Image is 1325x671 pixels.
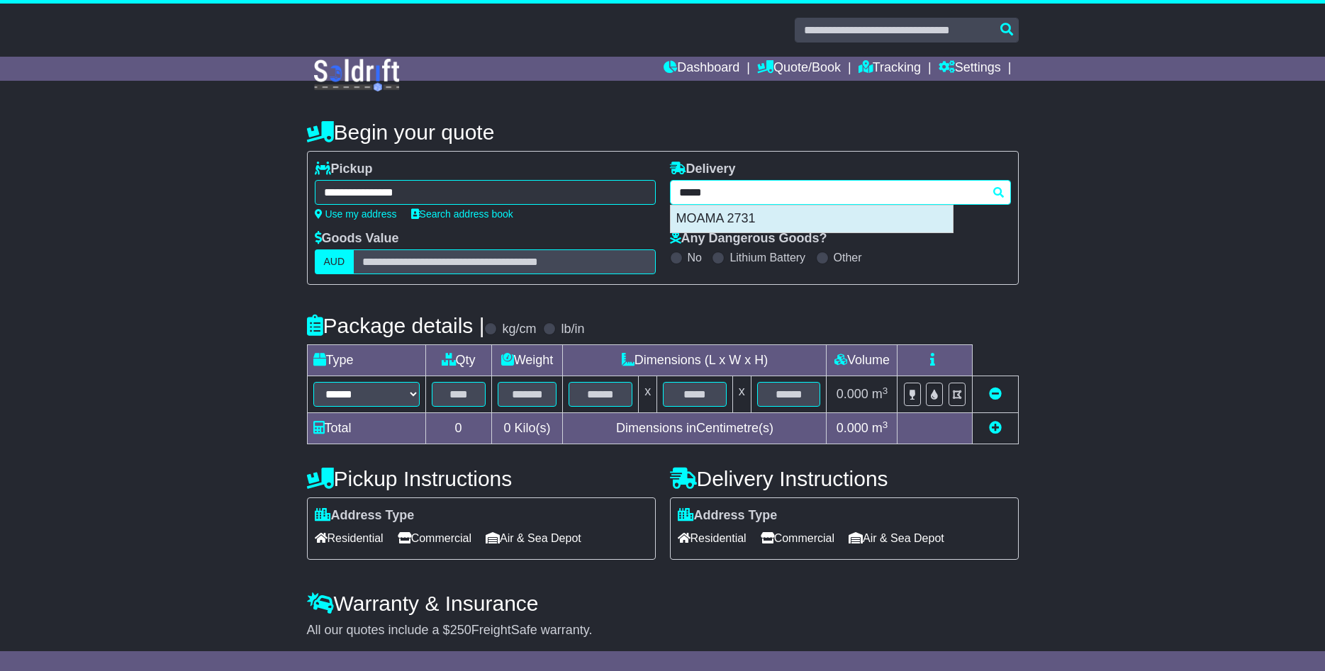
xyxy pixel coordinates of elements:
[563,413,827,444] td: Dimensions in Centimetre(s)
[664,57,739,81] a: Dashboard
[989,387,1002,401] a: Remove this item
[307,314,485,337] h4: Package details |
[849,527,944,549] span: Air & Sea Depot
[827,345,898,376] td: Volume
[757,57,841,81] a: Quote/Book
[307,623,1019,638] div: All our quotes include a $ FreightSafe warranty.
[732,376,751,413] td: x
[450,623,471,637] span: 250
[688,251,702,264] label: No
[315,208,397,220] a: Use my address
[315,249,354,274] label: AUD
[398,527,471,549] span: Commercial
[678,527,747,549] span: Residential
[315,162,373,177] label: Pickup
[307,345,425,376] td: Type
[307,592,1019,615] h4: Warranty & Insurance
[411,208,513,220] a: Search address book
[491,413,563,444] td: Kilo(s)
[761,527,834,549] span: Commercial
[491,345,563,376] td: Weight
[307,467,656,490] h4: Pickup Instructions
[670,180,1011,205] typeahead: Please provide city
[315,231,399,247] label: Goods Value
[486,527,581,549] span: Air & Sea Depot
[563,345,827,376] td: Dimensions (L x W x H)
[315,508,415,524] label: Address Type
[872,421,888,435] span: m
[307,120,1019,144] h4: Begin your quote
[837,387,868,401] span: 0.000
[502,322,536,337] label: kg/cm
[639,376,657,413] td: x
[670,467,1019,490] h4: Delivery Instructions
[425,345,491,376] td: Qty
[834,251,862,264] label: Other
[837,421,868,435] span: 0.000
[883,385,888,396] sup: 3
[670,162,736,177] label: Delivery
[678,508,778,524] label: Address Type
[859,57,921,81] a: Tracking
[503,421,510,435] span: 0
[989,421,1002,435] a: Add new item
[671,205,953,232] div: MOAMA 2731
[872,387,888,401] span: m
[307,413,425,444] td: Total
[561,322,584,337] label: lb/in
[315,527,384,549] span: Residential
[425,413,491,444] td: 0
[883,419,888,430] sup: 3
[729,251,805,264] label: Lithium Battery
[939,57,1001,81] a: Settings
[670,231,827,247] label: Any Dangerous Goods?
